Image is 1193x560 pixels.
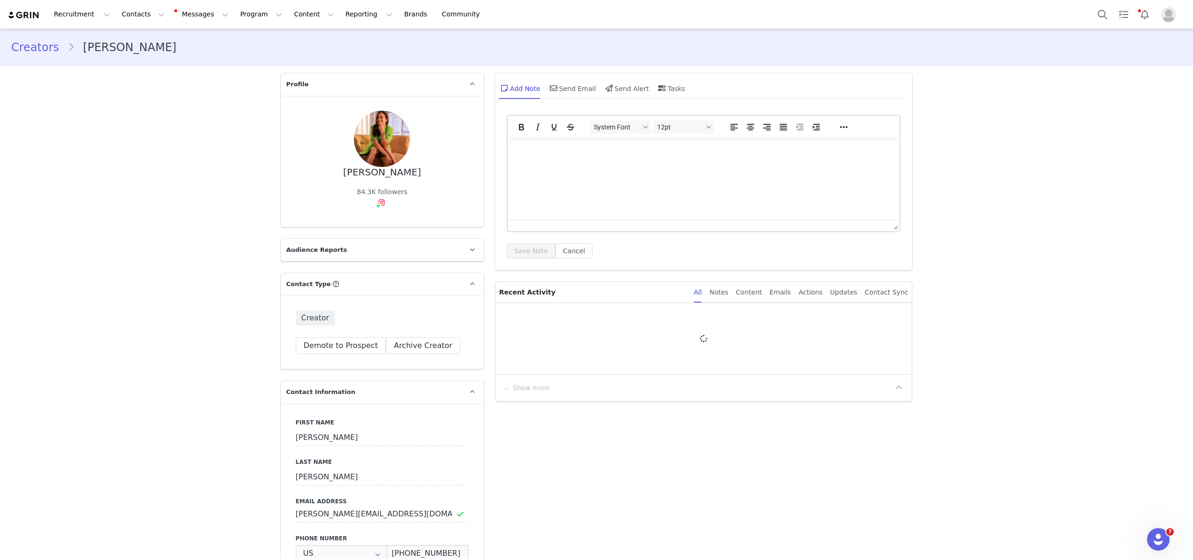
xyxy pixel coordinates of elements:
span: 7 [1166,528,1174,536]
button: Increase indent [808,121,824,134]
div: Notes [709,282,728,303]
button: Save Note [507,243,555,258]
button: Italic [530,121,546,134]
label: Phone Number [296,534,469,543]
button: Align left [726,121,742,134]
input: Email Address [296,506,469,522]
label: Last Name [296,458,469,466]
button: Strikethrough [563,121,578,134]
iframe: Intercom live chat [1147,528,1170,551]
span: System Font [594,123,640,131]
div: Add Note [499,77,540,99]
button: Justify [775,121,791,134]
div: Emails [770,282,791,303]
div: Content [736,282,762,303]
button: Content [288,4,339,25]
button: Align right [759,121,775,134]
span: Audience Reports [286,245,347,255]
span: Contact Type [286,280,331,289]
button: Search [1092,4,1113,25]
span: Contact Information [286,387,355,397]
button: Recruitment [48,4,116,25]
div: Tasks [656,77,685,99]
div: Updates [830,282,857,303]
div: Press the Up and Down arrow keys to resize the editor. [890,220,900,231]
button: Align center [743,121,758,134]
button: Underline [546,121,562,134]
div: Contact Sync [865,282,908,303]
div: [PERSON_NAME] [343,167,421,178]
button: Reporting [340,4,398,25]
div: 84.3K followers [357,187,407,197]
a: Community [436,4,490,25]
button: Archive Creator [386,337,460,354]
div: Send Alert [603,77,649,99]
button: Demote to Prospect [296,337,386,354]
div: Send Email [548,77,596,99]
span: Profile [286,80,309,89]
a: Creators [11,39,68,56]
button: Fonts [590,121,651,134]
button: Profile [1155,7,1185,22]
img: d70cb587-1548-425d-bcef-e8720dc7a9dc--s.jpg [354,111,410,167]
span: Creator [296,310,335,325]
button: Show more [501,380,550,395]
img: instagram.svg [378,199,385,206]
button: Notifications [1134,4,1155,25]
button: Cancel [555,243,593,258]
button: Decrease indent [792,121,808,134]
button: Bold [513,121,529,134]
button: Reveal or hide additional toolbar items [836,121,852,134]
label: First Name [296,418,469,427]
img: placeholder-profile.jpg [1161,7,1176,22]
div: Actions [799,282,823,303]
button: Messages [171,4,234,25]
button: Contacts [116,4,170,25]
label: Email Address [296,497,469,506]
button: Font sizes [653,121,714,134]
button: Program [234,4,288,25]
a: Brands [398,4,435,25]
iframe: Rich Text Area [508,138,900,219]
p: Recent Activity [499,282,686,303]
div: All [694,282,702,303]
span: 12pt [657,123,703,131]
a: Tasks [1113,4,1134,25]
img: grin logo [8,11,40,20]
